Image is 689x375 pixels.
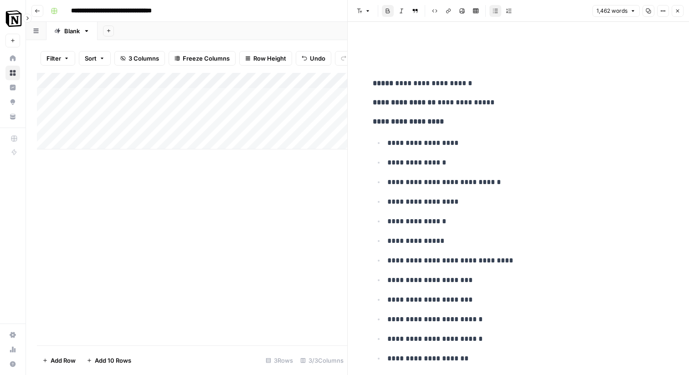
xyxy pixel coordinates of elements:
button: Workspace: Notion [5,7,20,30]
span: Freeze Columns [183,54,230,63]
span: Undo [310,54,325,63]
button: Add 10 Rows [81,353,137,368]
span: Sort [85,54,97,63]
div: 3/3 Columns [297,353,347,368]
button: 1,462 words [592,5,640,17]
button: Add Row [37,353,81,368]
button: Row Height [239,51,292,66]
div: 3 Rows [262,353,297,368]
a: Your Data [5,109,20,124]
span: Row Height [253,54,286,63]
a: Opportunities [5,95,20,109]
span: 3 Columns [129,54,159,63]
a: Settings [5,328,20,342]
a: Insights [5,80,20,95]
button: Filter [41,51,75,66]
span: Add 10 Rows [95,356,131,365]
button: 3 Columns [114,51,165,66]
div: Blank [64,26,80,36]
a: Blank [46,22,98,40]
span: Add Row [51,356,76,365]
button: Freeze Columns [169,51,236,66]
a: Home [5,51,20,66]
span: Filter [46,54,61,63]
button: Undo [296,51,331,66]
img: Notion Logo [5,10,22,27]
span: 1,462 words [596,7,627,15]
button: Sort [79,51,111,66]
a: Browse [5,66,20,80]
a: Usage [5,342,20,357]
button: Help + Support [5,357,20,371]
